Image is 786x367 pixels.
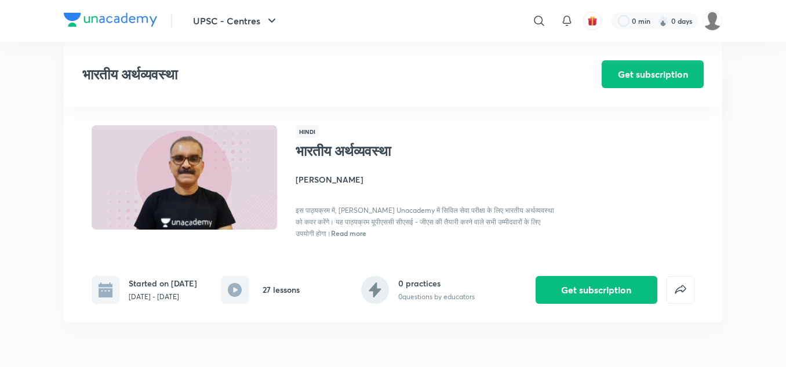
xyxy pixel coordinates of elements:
[657,15,669,27] img: streak
[296,206,554,238] span: इस पाठ्यक्रम में, [PERSON_NAME] Unacademy में सिविल सेवा परीक्षा के लिए भारतीय अर्थव्यवस्था को कव...
[331,228,366,238] span: Read more
[296,143,485,159] h1: भारतीय अर्थव्यवस्था
[64,13,157,30] a: Company Logo
[398,277,475,289] h6: 0 practices
[536,276,657,304] button: Get subscription
[587,16,598,26] img: avatar
[129,292,197,302] p: [DATE] - [DATE]
[703,11,722,31] img: amit tripathi
[82,66,536,83] h3: भारतीय अर्थव्यवस्था
[296,125,319,138] span: Hindi
[602,60,704,88] button: Get subscription
[296,173,555,186] h4: [PERSON_NAME]
[64,13,157,27] img: Company Logo
[583,12,602,30] button: avatar
[186,9,286,32] button: UPSC - Centres
[90,124,279,231] img: Thumbnail
[398,292,475,302] p: 0 questions by educators
[263,284,300,296] h6: 27 lessons
[667,276,694,304] button: false
[129,277,197,289] h6: Started on [DATE]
